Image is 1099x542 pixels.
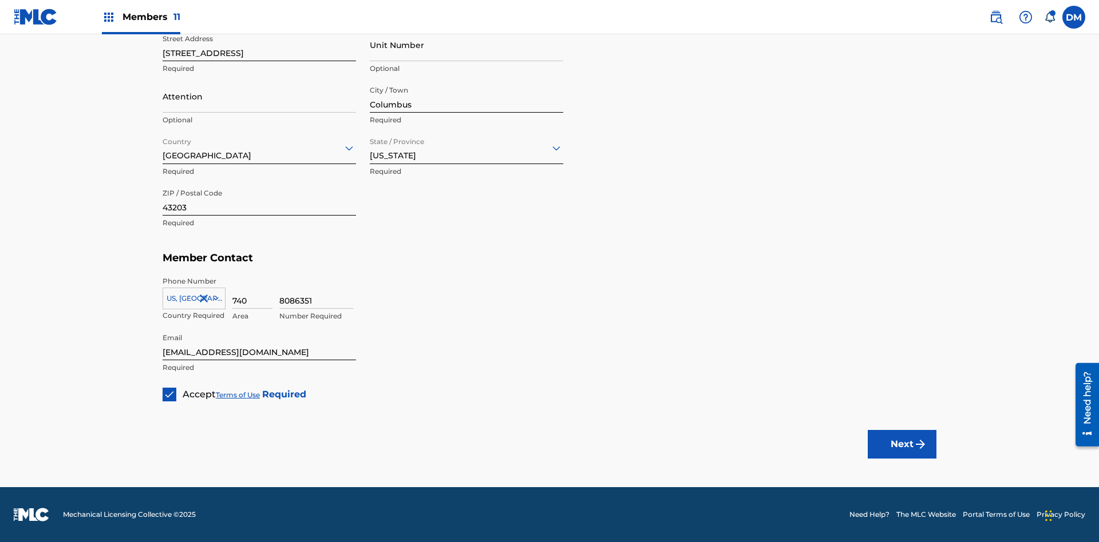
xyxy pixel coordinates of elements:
p: Required [163,362,356,373]
p: Required [370,115,563,125]
p: Number Required [279,311,354,321]
iframe: Resource Center [1067,358,1099,452]
strong: Required [262,389,306,400]
p: Required [163,63,356,74]
div: [US_STATE] [370,134,563,162]
p: Required [370,166,563,177]
p: Area [232,311,272,321]
div: Drag [1045,499,1052,533]
a: Terms of Use [216,390,260,399]
a: The MLC Website [896,509,956,520]
p: Country Required [163,310,226,321]
p: Required [163,166,356,177]
iframe: Chat Widget [1042,487,1099,542]
img: f7272a7cc735f4ea7f67.svg [914,437,927,451]
label: Country [163,130,191,147]
a: Public Search [985,6,1007,29]
div: [GEOGRAPHIC_DATA] [163,134,356,162]
div: Notifications [1044,11,1055,23]
div: Help [1014,6,1037,29]
label: State / Province [370,130,424,147]
a: Portal Terms of Use [963,509,1030,520]
a: Need Help? [849,509,890,520]
img: search [989,10,1003,24]
img: help [1019,10,1033,24]
p: Optional [370,63,563,74]
span: Accept [183,389,216,400]
span: Mechanical Licensing Collective © 2025 [63,509,196,520]
a: Privacy Policy [1037,509,1085,520]
p: Optional [163,115,356,125]
img: logo [14,508,49,521]
div: User Menu [1062,6,1085,29]
span: 11 [173,11,180,22]
button: Next [868,430,936,459]
h5: Member Contact [163,246,936,270]
span: Members [122,10,180,23]
p: Required [163,218,356,228]
img: MLC Logo [14,9,58,25]
img: checkbox [164,389,175,400]
img: Top Rightsholders [102,10,116,24]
